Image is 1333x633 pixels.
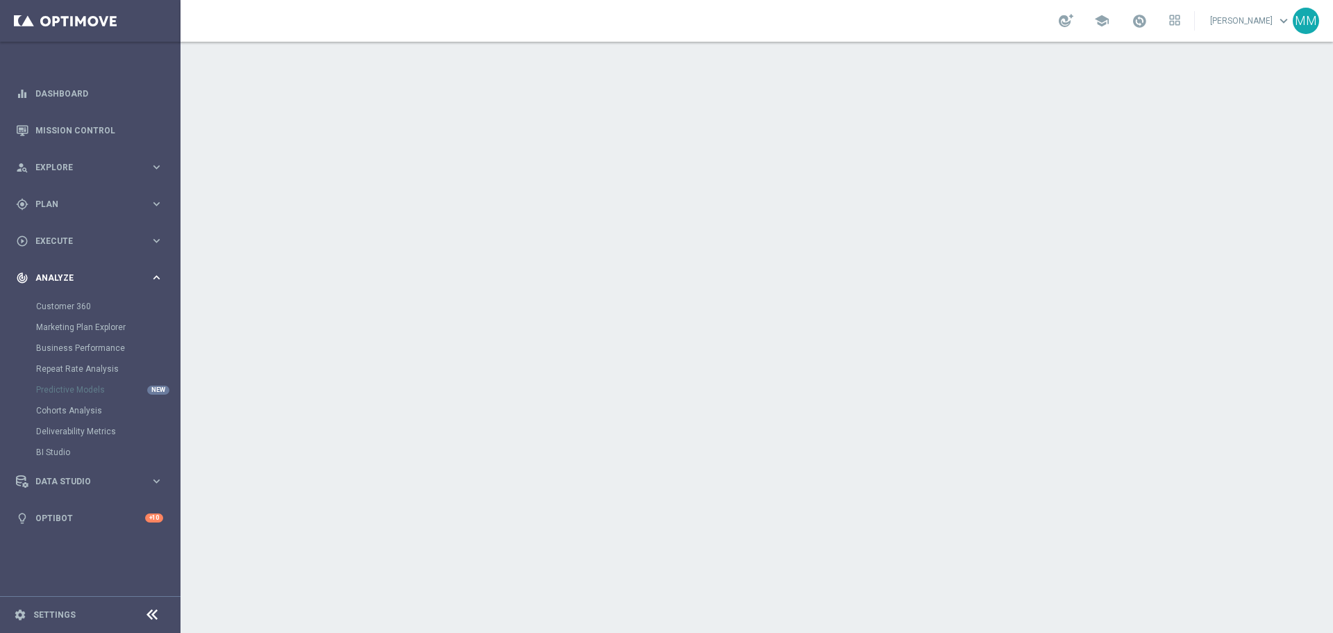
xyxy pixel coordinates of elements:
a: BI Studio [36,447,144,458]
a: [PERSON_NAME]keyboard_arrow_down [1209,10,1293,31]
a: Dashboard [35,75,163,112]
div: Cohorts Analysis [36,400,179,421]
div: NEW [147,386,169,395]
div: Dashboard [16,75,163,112]
div: Business Performance [36,338,179,359]
button: Mission Control [15,125,164,136]
a: Business Performance [36,343,144,354]
div: Execute [16,235,150,247]
div: +10 [145,513,163,523]
div: Predictive Models [36,379,179,400]
div: Data Studio [16,475,150,488]
span: keyboard_arrow_down [1276,13,1291,28]
i: gps_fixed [16,198,28,211]
span: Analyze [35,274,150,282]
div: BI Studio [36,442,179,463]
i: play_circle_outline [16,235,28,247]
a: Mission Control [35,112,163,149]
div: Repeat Rate Analysis [36,359,179,379]
i: equalizer [16,88,28,100]
a: Marketing Plan Explorer [36,322,144,333]
div: Analyze [16,272,150,284]
a: Deliverability Metrics [36,426,144,437]
i: track_changes [16,272,28,284]
div: Optibot [16,500,163,536]
a: Repeat Rate Analysis [36,363,144,375]
i: keyboard_arrow_right [150,475,163,488]
span: Data Studio [35,477,150,486]
i: keyboard_arrow_right [150,161,163,174]
div: MM [1293,8,1319,34]
div: Customer 360 [36,296,179,317]
i: keyboard_arrow_right [150,234,163,247]
i: keyboard_arrow_right [150,197,163,211]
i: lightbulb [16,512,28,525]
span: school [1094,13,1109,28]
span: Plan [35,200,150,208]
a: Settings [33,611,76,619]
i: keyboard_arrow_right [150,271,163,284]
button: gps_fixed Plan keyboard_arrow_right [15,199,164,210]
div: Marketing Plan Explorer [36,317,179,338]
span: Execute [35,237,150,245]
div: Mission Control [16,112,163,149]
i: person_search [16,161,28,174]
button: track_changes Analyze keyboard_arrow_right [15,272,164,283]
button: play_circle_outline Execute keyboard_arrow_right [15,236,164,247]
div: Deliverability Metrics [36,421,179,442]
a: Customer 360 [36,301,144,312]
span: Explore [35,163,150,172]
a: Optibot [35,500,145,536]
button: equalizer Dashboard [15,88,164,99]
div: Plan [16,198,150,211]
i: settings [14,609,26,621]
button: lightbulb Optibot +10 [15,513,164,524]
button: Data Studio keyboard_arrow_right [15,476,164,487]
a: Cohorts Analysis [36,405,144,416]
div: Explore [16,161,150,174]
button: person_search Explore keyboard_arrow_right [15,162,164,173]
